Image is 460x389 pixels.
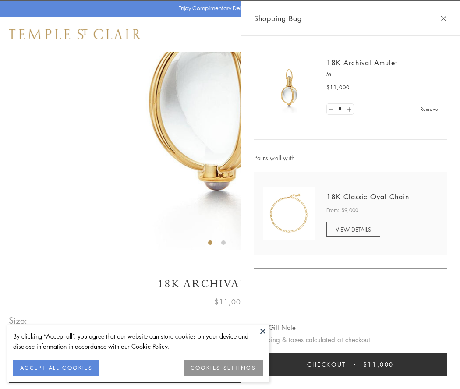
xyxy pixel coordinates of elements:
[326,222,380,237] a: VIEW DETAILS
[363,360,394,369] span: $11,000
[9,29,141,39] img: Temple St. Clair
[336,225,371,233] span: VIEW DETAILS
[184,360,263,376] button: COOKIES SETTINGS
[9,313,28,328] span: Size:
[326,58,397,67] a: 18K Archival Amulet
[421,104,438,114] a: Remove
[254,153,447,163] span: Pairs well with
[263,187,315,240] img: N88865-OV18
[13,360,99,376] button: ACCEPT ALL COOKIES
[326,206,358,215] span: From: $9,000
[214,296,246,308] span: $11,000
[263,61,315,114] img: 18K Archival Amulet
[326,83,350,92] span: $11,000
[254,353,447,376] button: Checkout $11,000
[254,334,447,345] p: Shipping & taxes calculated at checkout
[326,70,438,79] p: M
[9,276,451,292] h1: 18K Archival Amulet
[440,15,447,22] button: Close Shopping Bag
[254,13,302,24] span: Shopping Bag
[307,360,346,369] span: Checkout
[326,192,409,202] a: 18K Classic Oval Chain
[254,322,296,333] button: Add Gift Note
[344,104,353,115] a: Set quantity to 2
[327,104,336,115] a: Set quantity to 0
[13,331,263,351] div: By clicking “Accept all”, you agree that our website can store cookies on your device and disclos...
[178,4,278,13] p: Enjoy Complimentary Delivery & Returns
